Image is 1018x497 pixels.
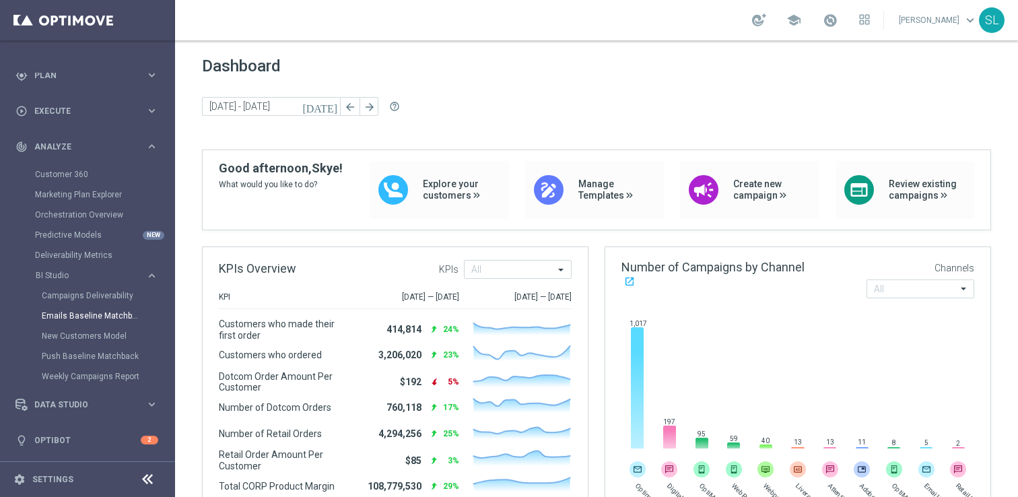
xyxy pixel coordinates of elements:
[36,271,132,279] span: BI Studio
[145,69,158,81] i: keyboard_arrow_right
[42,306,174,326] div: Emails Baseline Matchback
[145,398,158,411] i: keyboard_arrow_right
[34,107,145,115] span: Execute
[35,230,140,240] a: Predictive Models
[13,473,26,486] i: settings
[42,351,140,362] a: Push Baseline Matchback
[145,140,158,153] i: keyboard_arrow_right
[15,422,158,458] div: Optibot
[35,205,174,225] div: Orchestration Overview
[15,399,159,410] button: Data Studio keyboard_arrow_right
[35,169,140,180] a: Customer 360
[15,106,159,117] button: play_circle_outline Execute keyboard_arrow_right
[15,399,145,411] div: Data Studio
[42,366,174,387] div: Weekly Campaigns Report
[35,185,174,205] div: Marketing Plan Explorer
[145,269,158,282] i: keyboard_arrow_right
[35,245,174,265] div: Deliverability Metrics
[42,331,140,341] a: New Customers Model
[35,250,140,261] a: Deliverability Metrics
[15,434,28,446] i: lightbulb
[897,10,979,30] a: [PERSON_NAME]keyboard_arrow_down
[963,13,978,28] span: keyboard_arrow_down
[15,141,159,152] button: track_changes Analyze keyboard_arrow_right
[145,104,158,117] i: keyboard_arrow_right
[34,71,145,79] span: Plan
[15,105,28,117] i: play_circle_outline
[979,7,1005,33] div: SL
[15,69,28,81] i: gps_fixed
[36,271,145,279] div: BI Studio
[42,310,140,321] a: Emails Baseline Matchback
[143,231,164,240] div: NEW
[34,143,145,151] span: Analyze
[35,189,140,200] a: Marketing Plan Explorer
[34,422,141,458] a: Optibot
[15,141,145,153] div: Analyze
[35,270,159,281] button: BI Studio keyboard_arrow_right
[786,13,801,28] span: school
[15,70,159,81] button: gps_fixed Plan keyboard_arrow_right
[15,69,145,81] div: Plan
[42,290,140,301] a: Campaigns Deliverability
[42,346,174,366] div: Push Baseline Matchback
[32,475,73,484] a: Settings
[35,265,174,387] div: BI Studio
[35,225,174,245] div: Predictive Models
[15,435,159,446] button: lightbulb Optibot 2
[34,401,145,409] span: Data Studio
[15,105,145,117] div: Execute
[42,286,174,306] div: Campaigns Deliverability
[15,141,28,153] i: track_changes
[42,371,140,382] a: Weekly Campaigns Report
[42,326,174,346] div: New Customers Model
[35,164,174,185] div: Customer 360
[35,209,140,220] a: Orchestration Overview
[141,436,158,444] div: 2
